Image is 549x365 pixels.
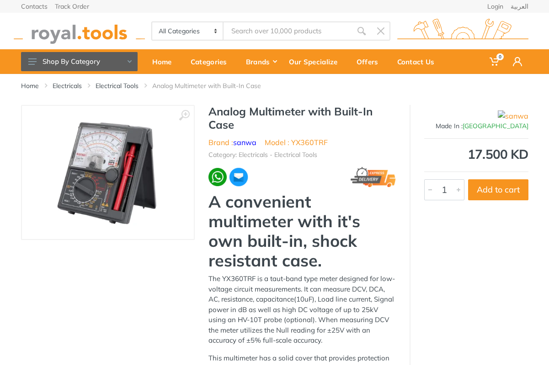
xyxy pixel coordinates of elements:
[146,52,184,71] div: Home
[350,49,391,74] a: Offers
[233,138,256,147] a: sanwa
[498,110,528,121] img: sanwa
[240,52,282,71] div: Brands
[511,3,528,10] a: العربية
[487,3,503,10] a: Login
[152,81,275,90] li: Analog Multimeter with Built-In Case
[229,167,249,187] img: ma.webp
[424,148,528,161] div: 17.500 KD
[265,137,328,148] li: Model : YX360TRF
[397,19,528,44] img: royal.tools Logo
[21,81,39,90] a: Home
[424,121,528,131] div: Made In :
[53,81,82,90] a: Electricals
[282,52,350,71] div: Our Specialize
[50,115,165,230] img: Royal Tools - Analog Multimeter with Built-In Case
[282,49,350,74] a: Our Specialize
[55,3,89,10] a: Track Order
[208,105,396,131] h1: Analog Multimeter with Built-In Case
[146,49,184,74] a: Home
[21,3,48,10] a: Contacts
[152,22,224,40] select: Category
[483,49,506,74] a: 0
[351,167,395,187] img: express.png
[391,52,447,71] div: Contact Us
[224,21,352,41] input: Site search
[208,168,227,186] img: wa.webp
[208,274,396,346] p: The YX360TRF is a taut-band type meter designed for low-voltage circuit measurements. It can meas...
[391,49,447,74] a: Contact Us
[463,122,528,130] span: [GEOGRAPHIC_DATA]
[496,53,504,60] span: 0
[21,81,528,90] nav: breadcrumb
[468,179,528,200] button: Add to cart
[14,19,145,44] img: royal.tools Logo
[208,150,317,160] li: Category: Electricals - Electrical Tools
[350,52,391,71] div: Offers
[21,52,138,71] button: Shop By Category
[184,52,240,71] div: Categories
[96,81,139,90] a: Electrical Tools
[208,137,256,148] li: Brand :
[208,192,396,271] h1: A convenient multimeter with it's own built-in, shock resistant case.
[184,49,240,74] a: Categories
